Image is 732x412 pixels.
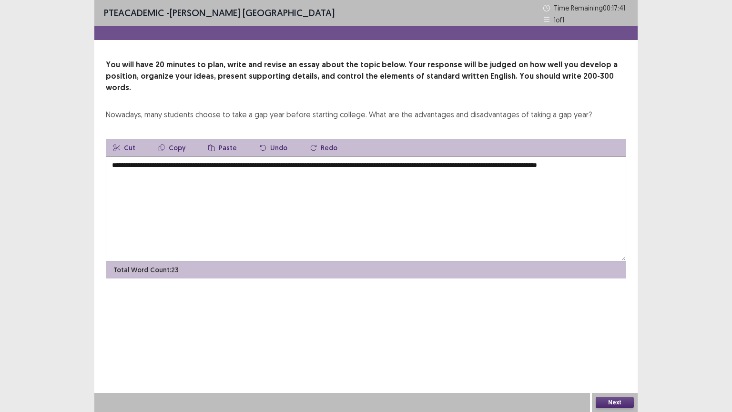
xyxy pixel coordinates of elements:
p: You will have 20 minutes to plan, write and revise an essay about the topic below. Your response ... [106,59,626,93]
button: Copy [151,139,193,156]
button: Undo [252,139,295,156]
button: Redo [303,139,345,156]
p: 1 of 1 [554,15,564,25]
p: Total Word Count: 23 [113,265,179,275]
button: Cut [106,139,143,156]
span: PTE academic [104,7,164,19]
button: Next [596,397,634,408]
p: - [PERSON_NAME] [GEOGRAPHIC_DATA] [104,6,335,20]
p: Time Remaining 00 : 17 : 41 [554,3,628,13]
div: Nowadays, many students choose to take a gap year before starting college. What are the advantage... [106,109,592,120]
button: Paste [201,139,244,156]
